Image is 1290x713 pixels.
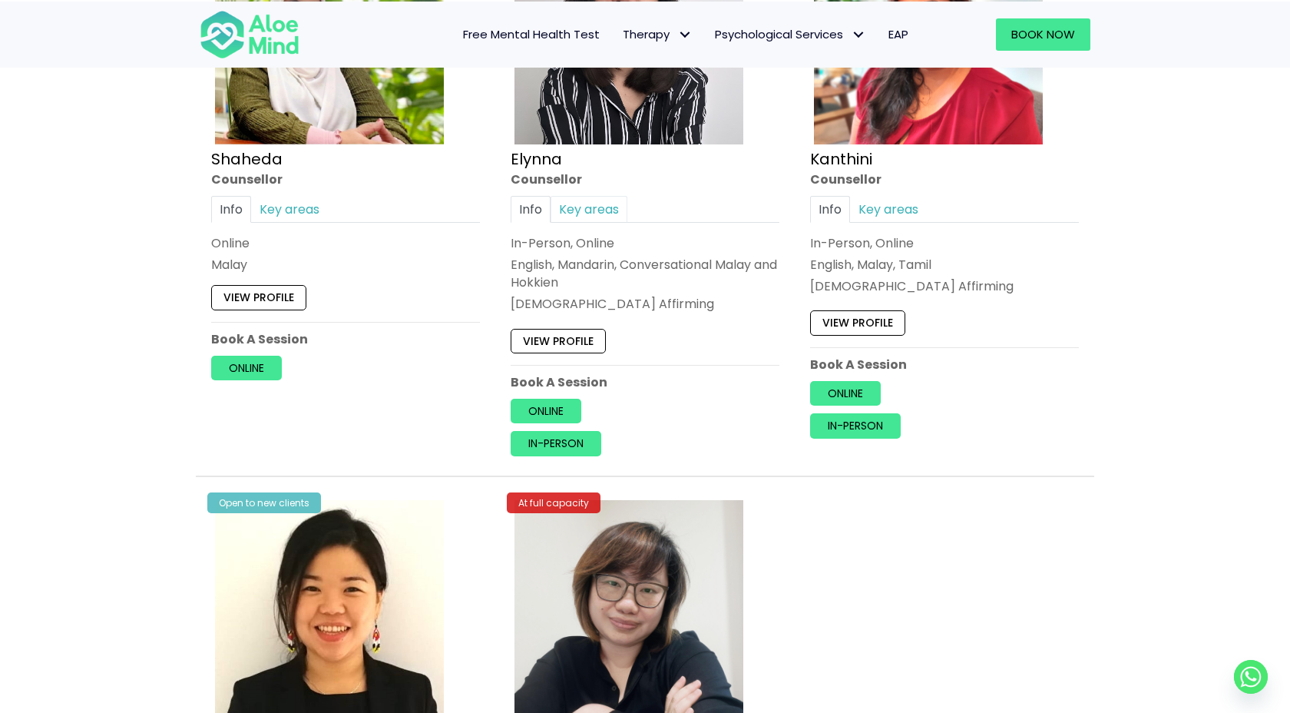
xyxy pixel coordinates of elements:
[211,234,480,252] div: Online
[511,171,779,188] div: Counsellor
[810,356,1079,373] p: Book A Session
[810,148,872,170] a: Kanthini
[810,381,881,406] a: Online
[810,196,850,223] a: Info
[463,26,600,42] span: Free Mental Health Test
[511,148,562,170] a: Elynna
[810,277,1079,295] div: [DEMOGRAPHIC_DATA] Affirming
[810,234,1079,252] div: In-Person, Online
[623,26,692,42] span: Therapy
[251,196,328,223] a: Key areas
[703,18,877,51] a: Psychological ServicesPsychological Services: submenu
[810,256,1079,274] p: English, Malay, Tamil
[551,196,627,223] a: Key areas
[319,18,920,51] nav: Menu
[207,492,321,513] div: Open to new clients
[211,171,480,188] div: Counsellor
[511,373,779,391] p: Book A Session
[511,296,779,313] div: [DEMOGRAPHIC_DATA] Affirming
[200,9,299,60] img: Aloe mind Logo
[511,196,551,223] a: Info
[611,18,703,51] a: TherapyTherapy: submenu
[673,23,696,45] span: Therapy: submenu
[511,329,606,353] a: View profile
[511,432,601,456] a: In-person
[810,413,901,438] a: In-person
[211,330,480,348] p: Book A Session
[847,23,869,45] span: Psychological Services: submenu
[451,18,611,51] a: Free Mental Health Test
[1234,660,1268,694] a: Whatsapp
[511,256,779,291] p: English, Mandarin, Conversational Malay and Hokkien
[888,26,908,42] span: EAP
[810,311,905,336] a: View profile
[211,196,251,223] a: Info
[211,256,480,274] p: Malay
[850,196,927,223] a: Key areas
[996,18,1090,51] a: Book Now
[810,171,1079,188] div: Counsellor
[511,234,779,252] div: In-Person, Online
[211,148,283,170] a: Shaheda
[211,356,282,380] a: Online
[1011,26,1075,42] span: Book Now
[715,26,865,42] span: Psychological Services
[507,492,600,513] div: At full capacity
[211,285,306,310] a: View profile
[511,399,581,423] a: Online
[877,18,920,51] a: EAP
